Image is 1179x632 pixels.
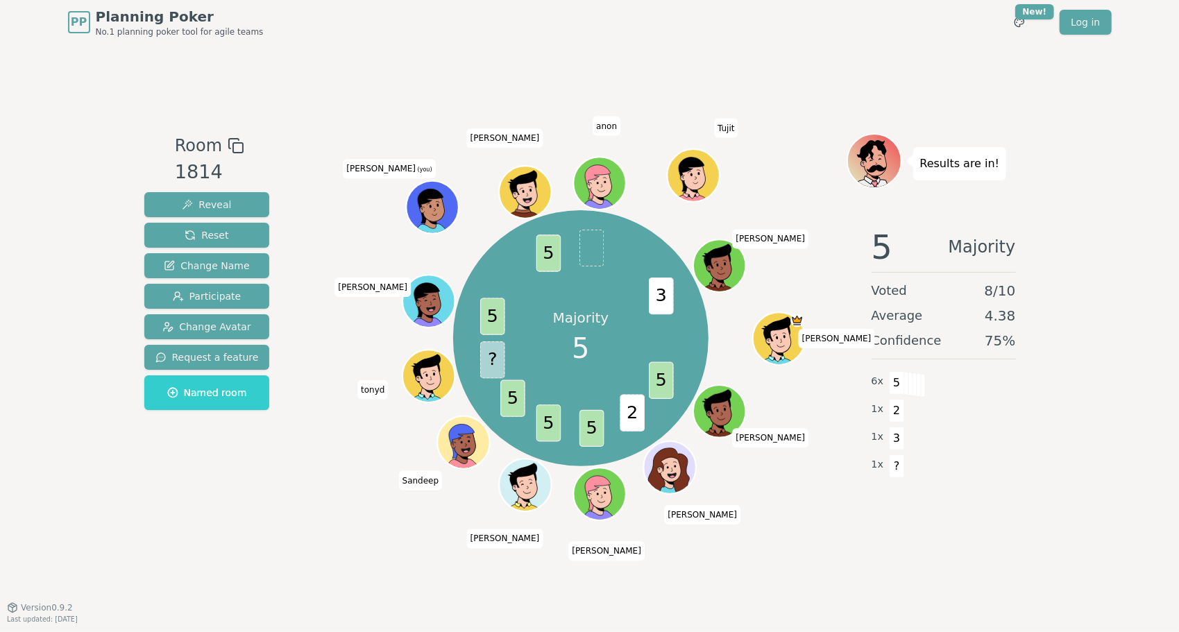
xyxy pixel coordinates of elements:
[357,379,388,399] span: Click to change your name
[889,454,905,478] span: ?
[68,7,264,37] a: PPPlanning PokerNo.1 planning poker tool for agile teams
[334,277,411,297] span: Click to change your name
[175,158,244,187] div: 1814
[572,327,589,369] span: 5
[714,118,738,137] span: Click to change your name
[872,457,884,472] span: 1 x
[480,341,505,378] span: ?
[553,308,609,327] p: Majority
[664,505,740,524] span: Click to change your name
[872,306,923,325] span: Average
[71,14,87,31] span: PP
[536,404,561,441] span: 5
[408,182,457,231] button: Click to change your avatar
[467,128,543,148] span: Click to change your name
[732,428,808,447] span: Click to change your name
[889,371,905,395] span: 5
[21,602,73,613] span: Version 0.9.2
[96,26,264,37] span: No.1 planning poker tool for agile teams
[568,541,645,561] span: Click to change your name
[155,350,259,364] span: Request a feature
[649,277,674,314] span: 3
[949,230,1016,264] span: Majority
[1015,4,1055,19] div: New!
[500,380,525,417] span: 5
[144,253,270,278] button: Change Name
[579,410,604,447] span: 5
[164,259,249,273] span: Change Name
[144,192,270,217] button: Reveal
[732,229,808,248] span: Click to change your name
[872,281,908,300] span: Voted
[985,281,1016,300] span: 8 / 10
[620,395,645,432] span: 2
[399,470,443,490] span: Click to change your name
[144,223,270,248] button: Reset
[144,375,270,410] button: Named room
[985,331,1015,350] span: 75 %
[182,198,231,212] span: Reveal
[467,529,543,548] span: Click to change your name
[920,154,1000,173] p: Results are in!
[790,314,804,327] span: Rob is the host
[96,7,264,26] span: Planning Poker
[1060,10,1111,35] a: Log in
[536,234,561,271] span: 5
[416,166,432,173] span: (you)
[985,306,1016,325] span: 4.38
[7,615,78,623] span: Last updated: [DATE]
[144,314,270,339] button: Change Avatar
[480,298,505,335] span: 5
[872,402,884,417] span: 1 x
[185,228,228,242] span: Reset
[162,320,251,334] span: Change Avatar
[144,284,270,309] button: Participate
[649,362,674,399] span: 5
[872,429,884,445] span: 1 x
[872,230,893,264] span: 5
[7,602,73,613] button: Version0.9.2
[593,116,620,135] span: Click to change your name
[144,345,270,370] button: Request a feature
[1007,10,1032,35] button: New!
[343,159,435,178] span: Click to change your name
[175,133,222,158] span: Room
[889,427,905,450] span: 3
[167,386,247,400] span: Named room
[872,331,942,350] span: Confidence
[799,329,875,348] span: Click to change your name
[173,289,241,303] span: Participate
[872,374,884,389] span: 6 x
[889,399,905,422] span: 2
